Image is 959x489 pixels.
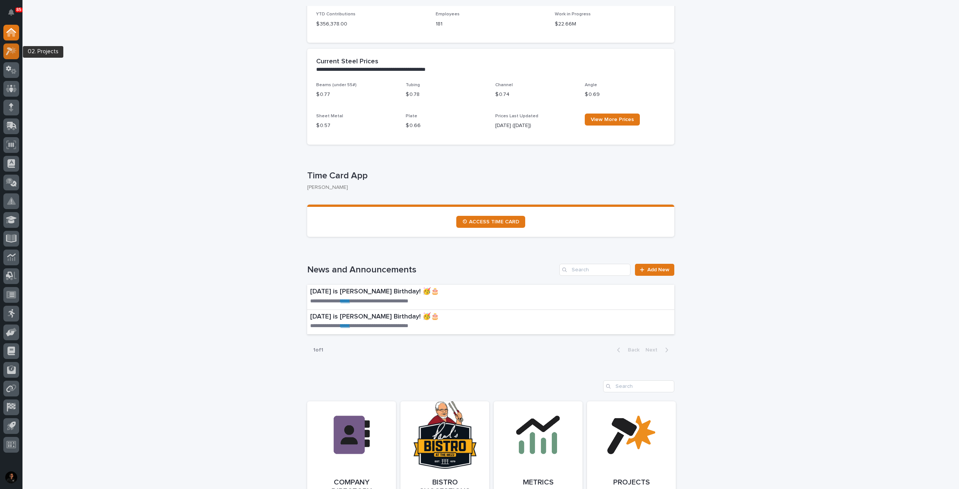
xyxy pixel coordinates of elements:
a: View More Prices [585,114,640,126]
input: Search [559,264,630,276]
span: Angle [585,83,597,87]
p: [DATE] is [PERSON_NAME] Birthday! 🥳🎂 [310,313,564,321]
span: ⏲ ACCESS TIME CARD [462,219,519,224]
span: Work in Progress [555,12,591,16]
p: Time Card App [307,170,671,181]
span: Sheet Metal [316,114,343,118]
p: $ 0.78 [406,91,486,99]
span: Plate [406,114,417,118]
span: Back [623,347,639,353]
div: Notifications85 [9,9,19,21]
button: Notifications [3,4,19,20]
button: Next [642,347,674,353]
p: [PERSON_NAME] [307,184,668,191]
p: $ 0.77 [316,91,397,99]
a: ⏲ ACCESS TIME CARD [456,216,525,228]
span: Next [645,347,662,353]
span: Tubing [406,83,420,87]
button: users-avatar [3,470,19,485]
a: Add New [635,264,674,276]
button: Back [611,347,642,353]
p: $ 0.74 [495,91,576,99]
span: YTD Contributions [316,12,356,16]
span: Beams (under 55#) [316,83,357,87]
p: [DATE] is [PERSON_NAME] Birthday! 🥳🎂 [310,288,564,296]
p: $ 0.57 [316,122,397,130]
span: Channel [495,83,513,87]
p: 181 [436,20,546,28]
h1: News and Announcements [307,265,556,275]
p: $ 0.69 [585,91,665,99]
p: $22.66M [555,20,665,28]
p: [DATE] ([DATE]) [495,122,576,130]
p: 1 of 1 [307,341,329,359]
span: Employees [436,12,460,16]
span: View More Prices [591,117,634,122]
span: Add New [647,267,669,272]
p: 85 [16,7,21,12]
p: $ 0.66 [406,122,486,130]
span: Prices Last Updated [495,114,538,118]
p: $ 356,378.00 [316,20,427,28]
input: Search [603,380,674,392]
h2: Current Steel Prices [316,58,378,66]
